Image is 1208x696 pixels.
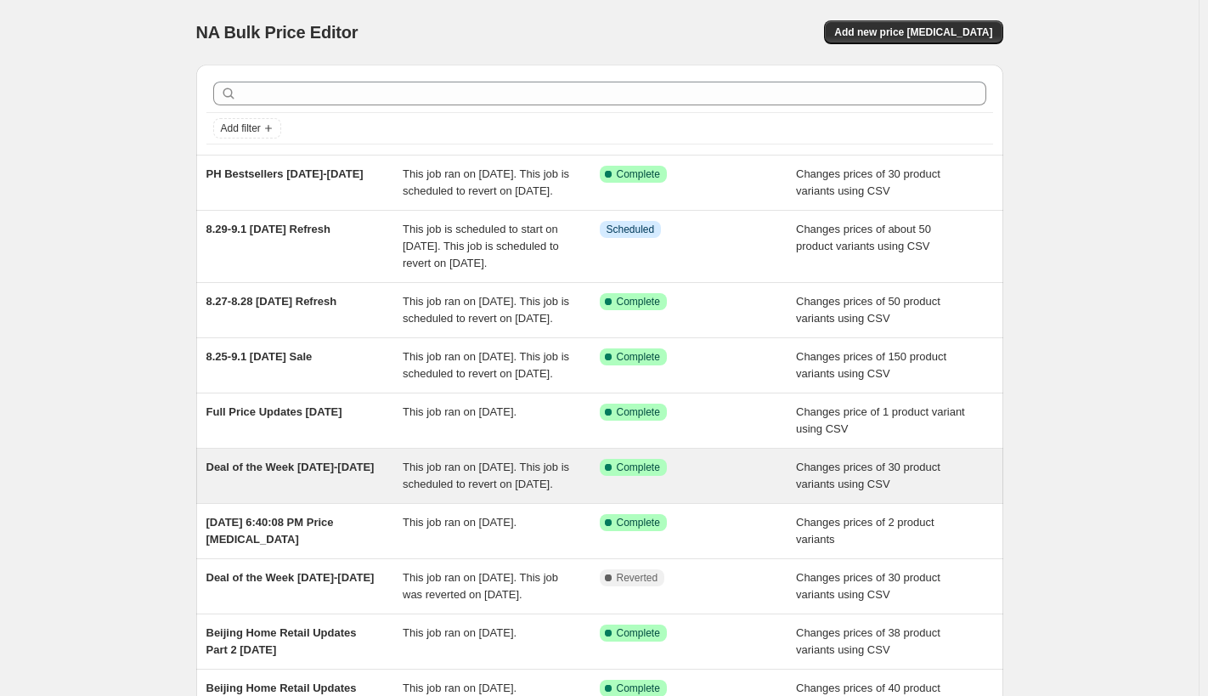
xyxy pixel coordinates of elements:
span: This job ran on [DATE]. This job is scheduled to revert on [DATE]. [403,167,569,197]
span: This job ran on [DATE]. [403,405,517,418]
span: This job ran on [DATE]. [403,516,517,529]
span: PH Bestsellers [DATE]-[DATE] [206,167,364,180]
span: Complete [617,350,660,364]
span: 8.29-9.1 [DATE] Refresh [206,223,330,235]
span: Changes price of 1 product variant using CSV [796,405,965,435]
span: This job ran on [DATE]. [403,626,517,639]
span: Changes prices of 150 product variants using CSV [796,350,946,380]
span: Add filter [221,122,261,135]
span: Changes prices of about 50 product variants using CSV [796,223,931,252]
span: This job ran on [DATE]. This job was reverted on [DATE]. [403,571,558,601]
span: Complete [617,167,660,181]
span: Complete [617,295,660,308]
span: Changes prices of 38 product variants using CSV [796,626,940,656]
span: Changes prices of 30 product variants using CSV [796,167,940,197]
span: This job ran on [DATE]. This job is scheduled to revert on [DATE]. [403,350,569,380]
span: Complete [617,682,660,695]
span: Complete [617,626,660,640]
span: Reverted [617,571,658,585]
span: 8.25-9.1 [DATE] Sale [206,350,313,363]
span: [DATE] 6:40:08 PM Price [MEDICAL_DATA] [206,516,334,546]
span: Scheduled [607,223,655,236]
span: This job ran on [DATE]. This job is scheduled to revert on [DATE]. [403,295,569,325]
span: Changes prices of 30 product variants using CSV [796,571,940,601]
span: This job ran on [DATE]. This job is scheduled to revert on [DATE]. [403,461,569,490]
span: Complete [617,461,660,474]
span: Changes prices of 2 product variants [796,516,934,546]
span: This job is scheduled to start on [DATE]. This job is scheduled to revert on [DATE]. [403,223,559,269]
button: Add filter [213,118,281,139]
span: Add new price [MEDICAL_DATA] [834,25,992,39]
span: Deal of the Week [DATE]-[DATE] [206,571,375,584]
span: Changes prices of 50 product variants using CSV [796,295,940,325]
span: Changes prices of 30 product variants using CSV [796,461,940,490]
span: Full Price Updates [DATE] [206,405,342,418]
button: Add new price [MEDICAL_DATA] [824,20,1002,44]
span: Complete [617,405,660,419]
span: Deal of the Week [DATE]-[DATE] [206,461,375,473]
span: Complete [617,516,660,529]
span: This job ran on [DATE]. [403,682,517,694]
span: 8.27-8.28 [DATE] Refresh [206,295,337,308]
span: Beijing Home Retail Updates Part 2 [DATE] [206,626,357,656]
span: NA Bulk Price Editor [196,23,358,42]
